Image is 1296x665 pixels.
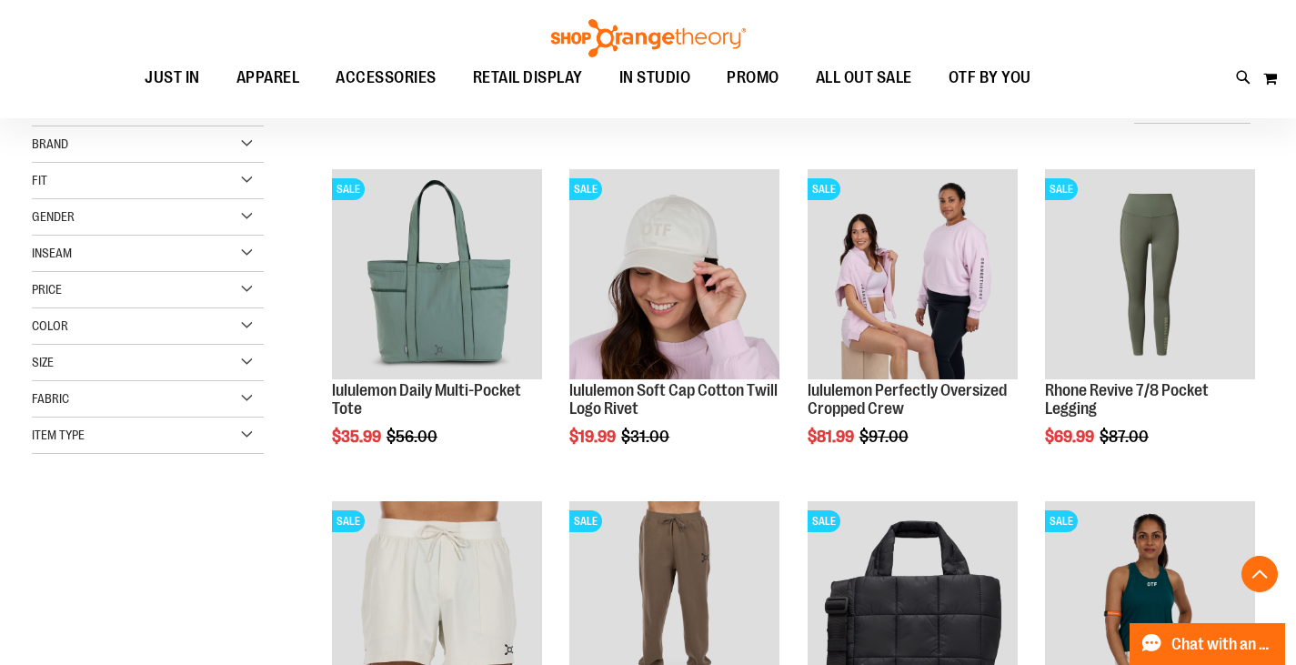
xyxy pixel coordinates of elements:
[336,57,437,98] span: ACCESSORIES
[473,57,583,98] span: RETAIL DISPLAY
[32,209,75,224] span: Gender
[808,169,1018,382] a: lululemon Perfectly Oversized Cropped CrewSALE
[32,428,85,442] span: Item Type
[569,510,602,532] span: SALE
[332,381,521,418] a: lululemon Daily Multi-Pocket Tote
[32,282,62,297] span: Price
[621,428,672,446] span: $31.00
[808,169,1018,379] img: lululemon Perfectly Oversized Cropped Crew
[808,178,840,200] span: SALE
[560,160,789,492] div: product
[32,136,68,151] span: Brand
[1130,623,1286,665] button: Chat with an Expert
[799,160,1027,492] div: product
[32,246,72,260] span: Inseam
[808,381,1007,418] a: lululemon Perfectly Oversized Cropped Crew
[332,510,365,532] span: SALE
[387,428,440,446] span: $56.00
[32,173,47,187] span: Fit
[816,57,912,98] span: ALL OUT SALE
[619,57,691,98] span: IN STUDIO
[323,160,551,492] div: product
[949,57,1031,98] span: OTF BY YOU
[569,381,778,418] a: lululemon Soft Cap Cotton Twill Logo Rivet
[808,510,840,532] span: SALE
[1171,636,1274,653] span: Chat with an Expert
[236,57,300,98] span: APPAREL
[32,355,54,369] span: Size
[548,19,748,57] img: Shop Orangetheory
[1036,160,1264,492] div: product
[332,169,542,379] img: lululemon Daily Multi-Pocket Tote
[859,428,911,446] span: $97.00
[569,169,779,379] img: OTF lululemon Soft Cap Cotton Twill Logo Rivet Khaki
[569,169,779,382] a: OTF lululemon Soft Cap Cotton Twill Logo Rivet KhakiSALE
[1045,169,1255,379] img: Rhone Revive 7/8 Pocket Legging
[727,57,779,98] span: PROMO
[1045,381,1209,418] a: Rhone Revive 7/8 Pocket Legging
[332,428,384,446] span: $35.99
[569,178,602,200] span: SALE
[808,428,857,446] span: $81.99
[1045,428,1097,446] span: $69.99
[32,391,69,406] span: Fabric
[1045,510,1078,532] span: SALE
[32,318,68,333] span: Color
[1241,556,1278,592] button: Back To Top
[569,428,618,446] span: $19.99
[332,178,365,200] span: SALE
[145,57,200,98] span: JUST IN
[1045,178,1078,200] span: SALE
[332,169,542,382] a: lululemon Daily Multi-Pocket ToteSALE
[1100,428,1151,446] span: $87.00
[1045,169,1255,382] a: Rhone Revive 7/8 Pocket LeggingSALE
